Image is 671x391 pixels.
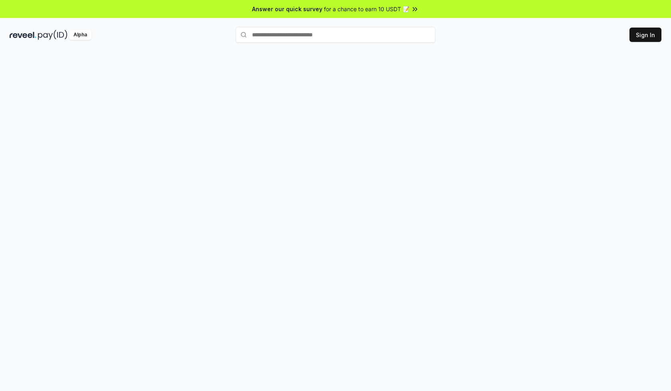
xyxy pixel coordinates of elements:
[324,5,409,13] span: for a chance to earn 10 USDT 📝
[252,5,322,13] span: Answer our quick survey
[10,30,36,40] img: reveel_dark
[38,30,67,40] img: pay_id
[69,30,91,40] div: Alpha
[629,28,661,42] button: Sign In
